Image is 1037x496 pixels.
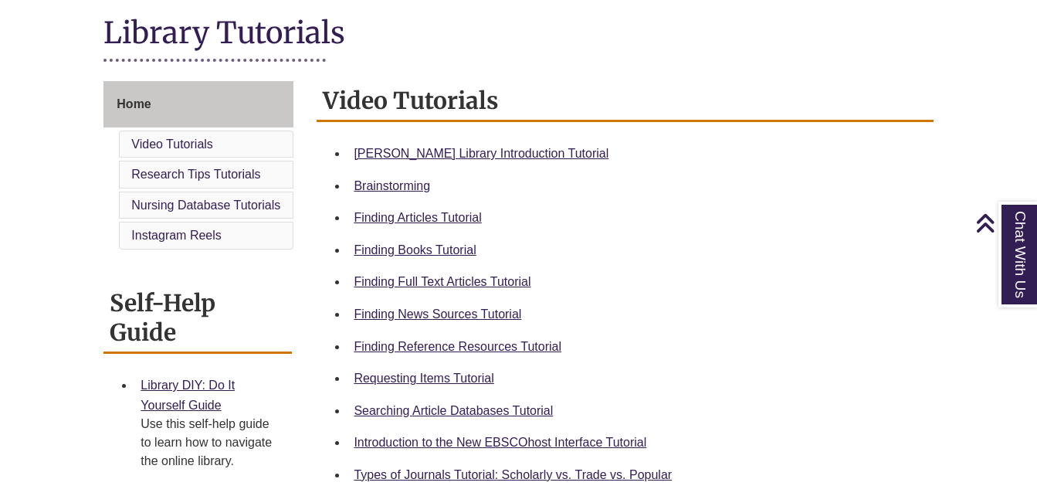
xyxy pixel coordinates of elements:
a: Finding Reference Resources Tutorial [354,340,561,353]
a: Video Tutorials [131,138,213,151]
a: Research Tips Tutorials [131,168,260,181]
div: Guide Page Menu [103,81,293,253]
a: Library DIY: Do It Yourself Guide [141,379,235,412]
div: Use this self-help guide to learn how to navigate the online library. [141,415,280,471]
span: Home [117,97,151,110]
a: Finding Articles Tutorial [354,211,481,224]
a: Finding Books Tutorial [354,243,476,256]
a: Nursing Database Tutorials [131,199,280,212]
a: Finding News Sources Tutorial [354,307,521,321]
h2: Self-Help Guide [103,284,292,354]
a: Brainstorming [354,179,430,192]
a: Instagram Reels [131,229,222,242]
a: Back to Top [975,212,1033,233]
h2: Video Tutorials [317,81,933,122]
a: [PERSON_NAME] Library Introduction Tutorial [354,147,608,160]
h1: Library Tutorials [103,14,933,55]
a: Types of Journals Tutorial: Scholarly vs. Trade vs. Popular [354,468,672,481]
a: Searching Article Databases Tutorial [354,404,553,417]
a: Requesting Items Tutorial [354,372,493,385]
a: Introduction to the New EBSCOhost Interface Tutorial [354,436,646,449]
a: Finding Full Text Articles Tutorial [354,275,530,288]
a: Home [103,81,293,127]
